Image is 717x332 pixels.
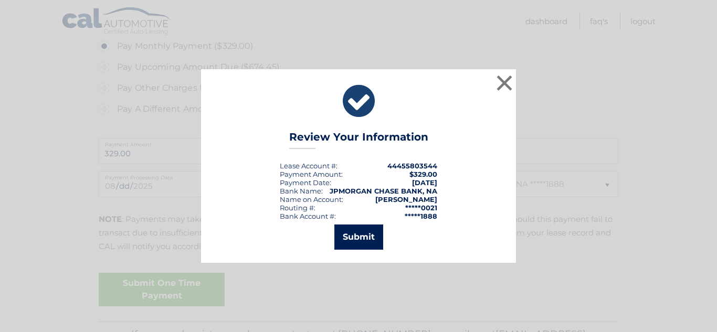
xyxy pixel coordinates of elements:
span: $329.00 [409,170,437,178]
div: Lease Account #: [280,162,338,170]
h3: Review Your Information [289,131,428,149]
span: Payment Date [280,178,330,187]
div: Routing #: [280,204,315,212]
div: : [280,178,331,187]
div: Bank Name: [280,187,323,195]
div: Payment Amount: [280,170,343,178]
button: × [494,72,515,93]
span: [DATE] [412,178,437,187]
strong: [PERSON_NAME] [375,195,437,204]
button: Submit [334,224,383,250]
div: Bank Account #: [280,212,336,220]
div: Name on Account: [280,195,343,204]
strong: JPMORGAN CHASE BANK, NA [330,187,437,195]
strong: 44455803544 [387,162,437,170]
